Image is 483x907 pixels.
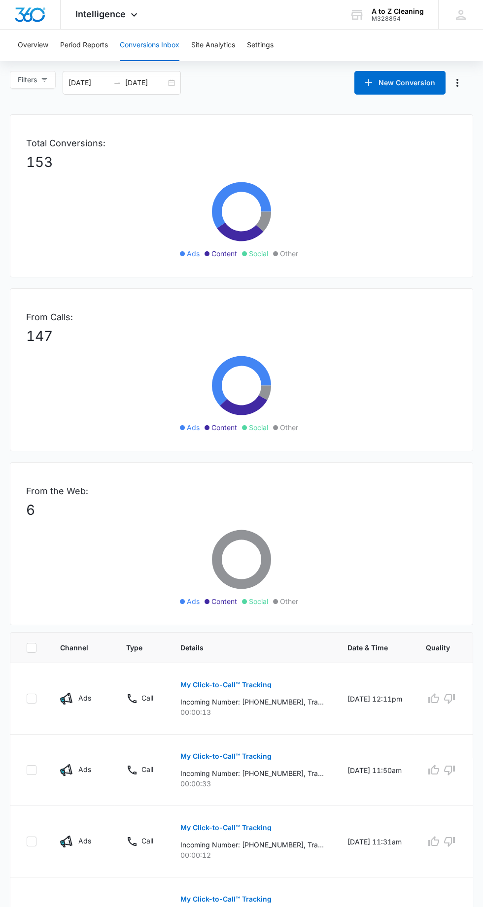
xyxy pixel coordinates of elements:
button: New Conversion [354,71,446,95]
p: My Click-to-Call™ Tracking [180,896,272,903]
div: account name [372,7,424,15]
button: Site Analytics [191,30,235,61]
p: Total Conversions: [26,136,457,150]
span: Type [126,642,142,653]
p: Incoming Number: [PHONE_NUMBER], Tracking Number: [PHONE_NUMBER], Ring To: [PHONE_NUMBER], Caller... [180,840,324,850]
p: Call [141,836,153,846]
p: My Click-to-Call™ Tracking [180,681,272,688]
p: From the Web: [26,484,457,498]
p: Ads [78,836,91,846]
span: Ads [187,422,200,433]
input: Start date [69,77,109,88]
span: to [113,79,121,87]
span: Channel [60,642,88,653]
p: 00:00:13 [180,707,324,717]
span: Content [211,596,237,606]
td: [DATE] 11:31am [336,806,414,877]
span: Other [280,422,298,433]
button: My Click-to-Call™ Tracking [180,673,272,697]
p: 00:00:33 [180,778,324,789]
span: Intelligence [75,9,126,19]
button: Overview [18,30,48,61]
p: Call [141,693,153,703]
span: Filters [18,74,37,85]
span: Content [211,422,237,433]
button: My Click-to-Call™ Tracking [180,816,272,840]
p: My Click-to-Call™ Tracking [180,824,272,831]
p: 147 [26,326,457,346]
button: Filters [10,71,56,89]
button: Period Reports [60,30,108,61]
p: From Calls: [26,310,457,324]
button: My Click-to-Call™ Tracking [180,744,272,768]
p: 00:00:12 [180,850,324,860]
span: swap-right [113,79,121,87]
span: Ads [187,596,200,606]
p: Incoming Number: [PHONE_NUMBER], Tracking Number: [PHONE_NUMBER], Ring To: [PHONE_NUMBER], Caller... [180,697,324,707]
p: 153 [26,152,457,172]
span: Ads [187,248,200,259]
button: Settings [247,30,274,61]
p: Call [141,764,153,774]
input: End date [125,77,166,88]
p: My Click-to-Call™ Tracking [180,753,272,760]
span: Other [280,596,298,606]
span: Quality [426,642,450,653]
button: Manage Numbers [449,75,465,91]
button: Conversions Inbox [120,30,179,61]
td: [DATE] 11:50am [336,735,414,806]
p: 6 [26,500,457,520]
span: Content [211,248,237,259]
div: account id [372,15,424,22]
td: [DATE] 12:11pm [336,663,414,735]
p: Incoming Number: [PHONE_NUMBER], Tracking Number: [PHONE_NUMBER], Ring To: [PHONE_NUMBER], Caller... [180,768,324,778]
span: Social [249,248,268,259]
span: Details [180,642,310,653]
span: Social [249,596,268,606]
span: Social [249,422,268,433]
p: Ads [78,693,91,703]
span: Date & Time [347,642,388,653]
p: Ads [78,764,91,774]
span: Other [280,248,298,259]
